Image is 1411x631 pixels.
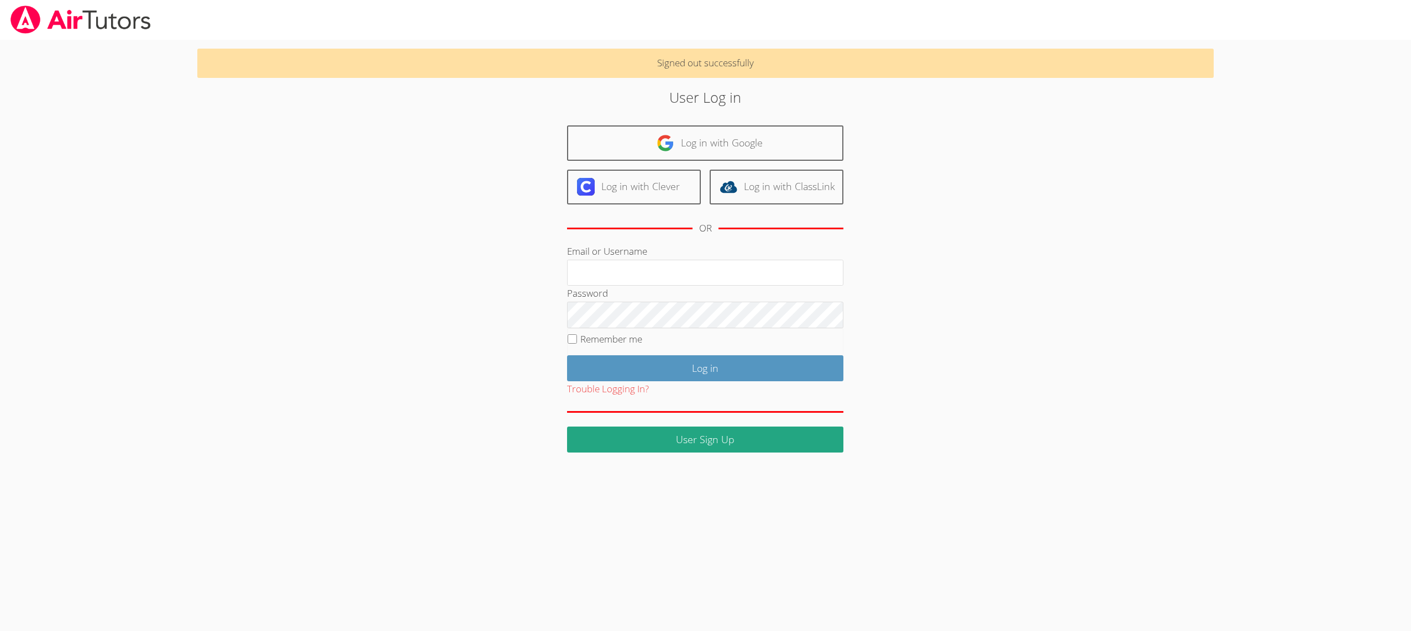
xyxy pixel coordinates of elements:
[720,178,737,196] img: classlink-logo-d6bb404cc1216ec64c9a2012d9dc4662098be43eaf13dc465df04b49fa7ab582.svg
[580,333,642,345] label: Remember me
[567,245,647,257] label: Email or Username
[567,170,701,204] a: Log in with Clever
[324,87,1087,108] h2: User Log in
[699,220,712,236] div: OR
[567,381,649,397] button: Trouble Logging In?
[710,170,843,204] a: Log in with ClassLink
[567,355,843,381] input: Log in
[567,287,608,299] label: Password
[567,427,843,453] a: User Sign Up
[197,49,1213,78] p: Signed out successfully
[567,125,843,160] a: Log in with Google
[657,134,674,152] img: google-logo-50288ca7cdecda66e5e0955fdab243c47b7ad437acaf1139b6f446037453330a.svg
[9,6,152,34] img: airtutors_banner-c4298cdbf04f3fff15de1276eac7730deb9818008684d7c2e4769d2f7ddbe033.png
[577,178,595,196] img: clever-logo-6eab21bc6e7a338710f1a6ff85c0baf02591cd810cc4098c63d3a4b26e2feb20.svg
